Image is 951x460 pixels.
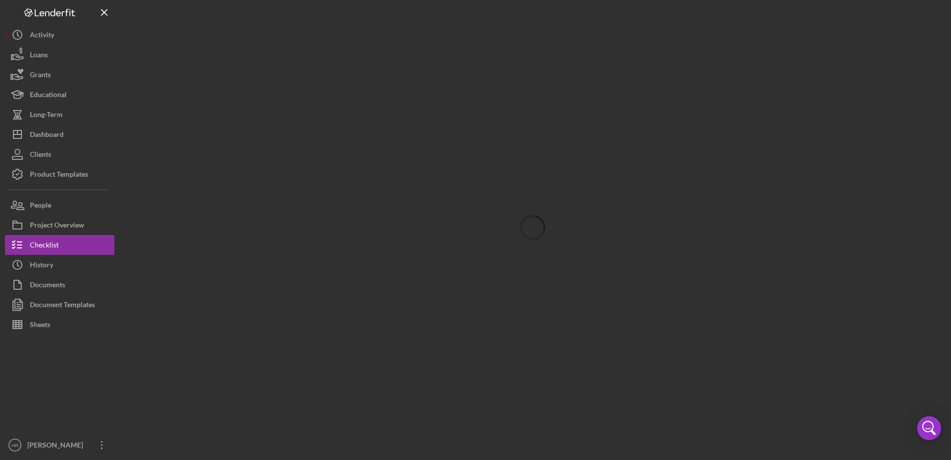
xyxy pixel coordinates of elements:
div: History [30,255,53,277]
text: HR [11,443,18,448]
button: Project Overview [5,215,114,235]
div: Documents [30,275,65,297]
button: Sheets [5,315,114,335]
button: Long-Term [5,105,114,124]
div: Checklist [30,235,59,257]
div: Activity [30,25,54,47]
div: Educational [30,85,67,107]
div: Loans [30,45,48,67]
div: Product Templates [30,164,88,187]
button: Activity [5,25,114,45]
div: Dashboard [30,124,64,147]
div: Long-Term [30,105,63,127]
button: Document Templates [5,295,114,315]
button: Educational [5,85,114,105]
button: Documents [5,275,114,295]
div: Open Intercom Messenger [917,416,941,440]
div: Project Overview [30,215,84,237]
div: Grants [30,65,51,87]
button: Grants [5,65,114,85]
button: Clients [5,144,114,164]
button: Dashboard [5,124,114,144]
div: Document Templates [30,295,95,317]
div: [PERSON_NAME] [25,435,90,458]
button: History [5,255,114,275]
div: Sheets [30,315,50,337]
div: Clients [30,144,51,167]
button: Checklist [5,235,114,255]
div: People [30,195,51,218]
button: Product Templates [5,164,114,184]
button: HR[PERSON_NAME] [5,435,114,455]
button: People [5,195,114,215]
button: Loans [5,45,114,65]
